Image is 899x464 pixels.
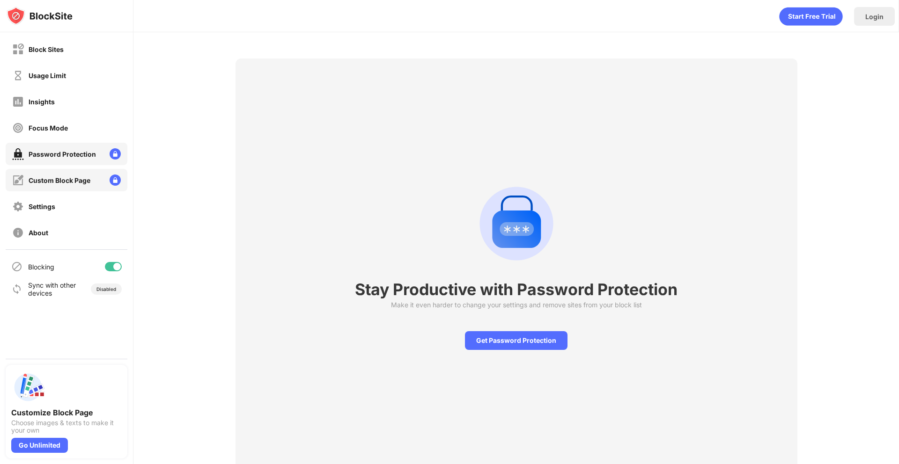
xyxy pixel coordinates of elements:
img: push-custom-page.svg [11,370,45,404]
img: customize-block-page-off.svg [12,174,24,186]
div: animation [472,179,561,268]
div: Stay Productive with Password Protection [355,280,678,299]
img: sync-icon.svg [11,283,22,295]
img: lock-menu.svg [110,148,121,159]
img: about-off.svg [12,227,24,239]
div: Disabled [96,286,116,292]
div: Blocking [28,263,54,271]
div: Make it even harder to change your settings and remove sites from your block list [391,301,642,309]
div: Login [865,13,884,21]
div: Sync with other devices [28,281,76,297]
img: focus-off.svg [12,122,24,134]
img: logo-blocksite.svg [7,7,73,25]
div: Choose images & texts to make it your own [11,419,122,434]
div: Customize Block Page [11,408,122,417]
div: Insights [29,98,55,106]
img: block-off.svg [12,43,24,55]
img: blocking-icon.svg [11,261,22,272]
div: Usage Limit [29,72,66,80]
img: lock-menu.svg [110,174,121,186]
img: settings-off.svg [12,201,24,212]
div: Block Sites [29,45,64,53]
img: time-usage-off.svg [12,70,24,81]
img: insights-off.svg [12,96,24,108]
div: Custom Block Page [29,176,90,184]
img: password-protection-on.svg [12,148,24,160]
div: About [29,229,48,237]
div: Password Protection [29,150,96,158]
div: Settings [29,203,55,210]
div: Get Password Protection [465,331,567,350]
div: animation [779,7,843,26]
div: Focus Mode [29,124,68,132]
div: Go Unlimited [11,438,68,453]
